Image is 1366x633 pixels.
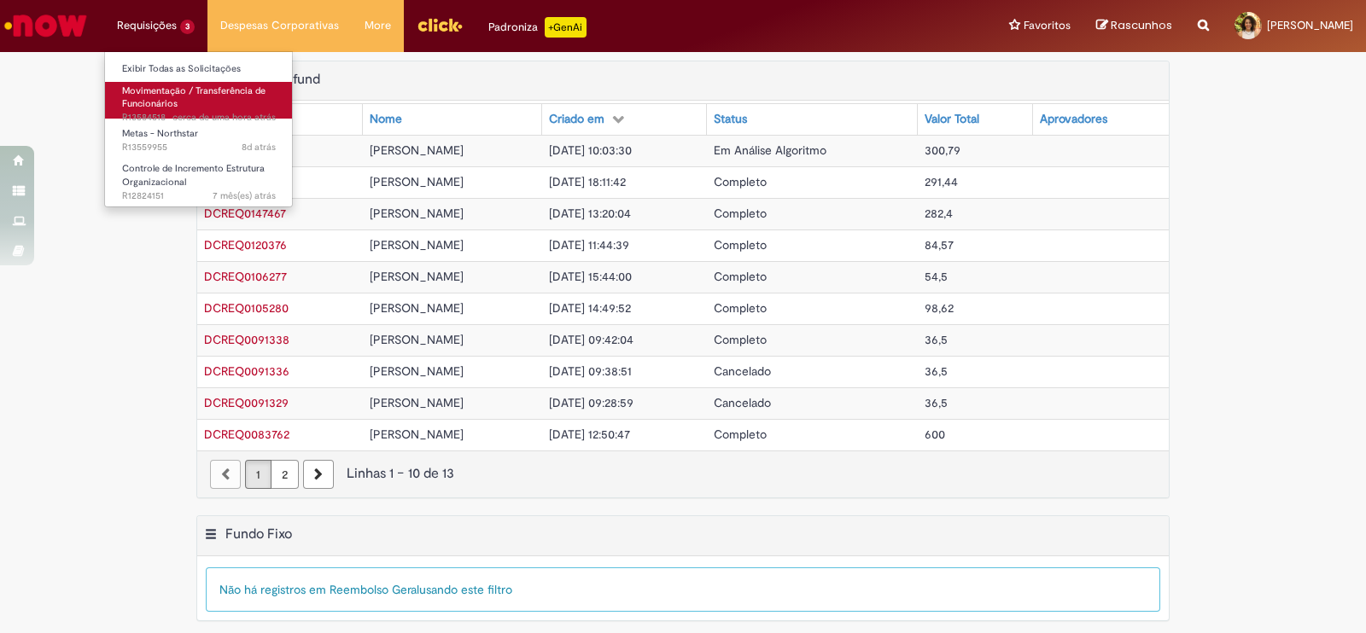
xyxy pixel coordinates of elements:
span: 282,4 [925,206,953,221]
span: Completo [714,427,767,442]
span: cerca de uma hora atrás [172,111,276,124]
span: [PERSON_NAME] [370,395,464,410]
span: Controle de Incremento Estrutura Organizacional [122,162,265,189]
span: Completo [714,237,767,253]
span: [PERSON_NAME] [1267,18,1353,32]
span: Completo [714,300,767,316]
span: [DATE] 09:38:51 [549,363,632,379]
span: R13584518 [122,111,276,125]
p: +GenAi [545,17,587,38]
span: Completo [714,174,767,189]
time: 18/03/2025 10:04:57 [213,189,276,202]
div: Linhas 1 − 10 de 13 [210,464,1156,484]
span: [DATE] 11:44:39 [549,237,629,253]
a: Abrir Registro: DCREQ0091336 [204,363,289,379]
span: DCREQ0106277 [204,269,287,284]
a: Próxima página [303,460,334,489]
span: [PERSON_NAME] [370,142,464,158]
span: Metas - Northstar [122,127,198,140]
button: Fundo Fixo Menu de contexto [204,526,218,548]
span: [DATE] 18:11:42 [549,174,626,189]
a: Página 1 [245,460,271,489]
span: 7 mês(es) atrás [213,189,276,202]
div: Não há registros em Reembolso Geral [206,567,1160,612]
span: [PERSON_NAME] [370,206,464,221]
time: 23/09/2025 15:48:04 [242,141,276,154]
div: Status [714,111,747,128]
span: 3 [180,20,195,34]
span: DCREQ0091336 [204,363,289,379]
span: 300,79 [925,142,960,158]
span: [DATE] 13:20:04 [549,206,631,221]
span: Em Análise Algoritmo [714,142,826,158]
span: DCREQ0091338 [204,332,289,347]
span: 36,5 [925,332,948,347]
div: Aprovadores [1040,111,1107,128]
span: [PERSON_NAME] [370,269,464,284]
a: Aberto R13584518 : Movimentação / Transferência de Funcionários [105,82,293,119]
span: [PERSON_NAME] [370,363,464,379]
div: Nome [370,111,402,128]
span: [DATE] 09:28:59 [549,395,633,410]
img: click_logo_yellow_360x200.png [417,12,463,38]
span: DCREQ0120376 [204,237,287,253]
span: 84,57 [925,237,954,253]
a: Abrir Registro: DCREQ0091338 [204,332,289,347]
span: 98,62 [925,300,954,316]
a: Aberto R13559955 : Metas - Northstar [105,125,293,156]
span: usando este filtro [419,582,512,597]
a: Rascunhos [1096,18,1172,34]
span: Cancelado [714,363,771,379]
span: 8d atrás [242,141,276,154]
nav: paginação [197,450,1169,497]
a: Exibir Todas as Solicitações [105,60,293,78]
span: DCREQ0083762 [204,427,289,442]
div: Criado em [549,111,604,128]
a: Abrir Registro: DCREQ0091329 [204,395,289,410]
img: ServiceNow [2,9,90,43]
span: [PERSON_NAME] [370,237,464,253]
span: Rascunhos [1111,17,1172,33]
span: Favoritos [1024,17,1071,34]
div: Valor Total [925,111,979,128]
span: [DATE] 10:03:30 [549,142,632,158]
span: [PERSON_NAME] [370,427,464,442]
a: Abrir Registro: DCREQ0147467 [204,206,286,221]
span: 36,5 [925,395,948,410]
a: Abrir Registro: DCREQ0106277 [204,269,287,284]
a: Abrir Registro: DCREQ0083762 [204,427,289,442]
span: R12824151 [122,189,276,203]
span: Completo [714,332,767,347]
span: DCREQ0091329 [204,395,289,410]
span: More [365,17,391,34]
span: [DATE] 14:49:52 [549,300,631,316]
span: [PERSON_NAME] [370,332,464,347]
span: 36,5 [925,363,948,379]
span: [PERSON_NAME] [370,300,464,316]
span: Requisições [117,17,177,34]
span: [DATE] 09:42:04 [549,332,633,347]
div: Padroniza [488,17,587,38]
a: Abrir Registro: DCREQ0120376 [204,237,287,253]
span: Completo [714,269,767,284]
span: Completo [714,206,767,221]
span: [DATE] 15:44:00 [549,269,632,284]
span: DCREQ0105280 [204,300,289,316]
span: [PERSON_NAME] [370,174,464,189]
span: 600 [925,427,945,442]
span: Movimentação / Transferência de Funcionários [122,84,266,111]
a: Página 2 [271,460,299,489]
span: 54,5 [925,269,948,284]
span: 291,44 [925,174,958,189]
a: Aberto R12824151 : Controle de Incremento Estrutura Organizacional [105,160,293,196]
span: [DATE] 12:50:47 [549,427,630,442]
ul: Requisições [104,51,293,207]
span: R13559955 [122,141,276,154]
span: DCREQ0147467 [204,206,286,221]
h2: Fundo Fixo [225,526,292,543]
span: Cancelado [714,395,771,410]
a: Abrir Registro: DCREQ0105280 [204,300,289,316]
span: Despesas Corporativas [220,17,339,34]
